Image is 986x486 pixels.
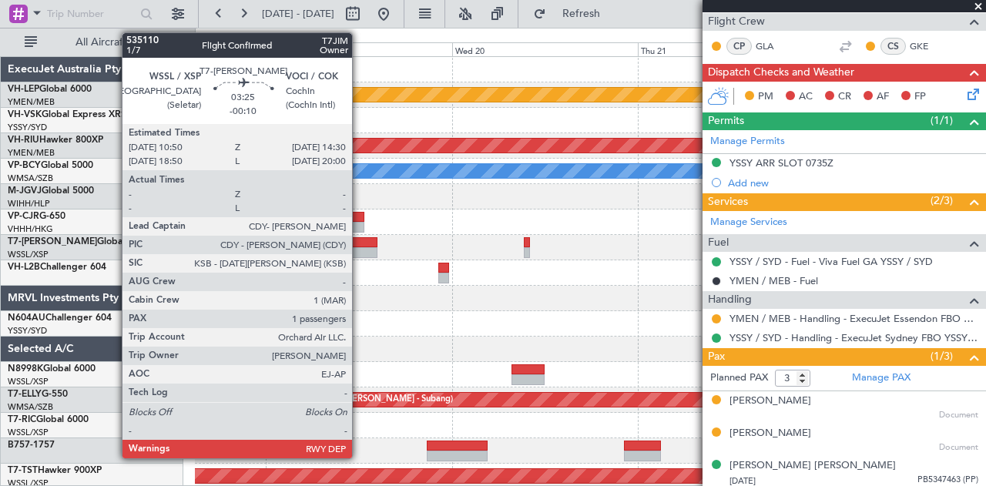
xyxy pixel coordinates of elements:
[8,466,38,475] span: T7-TST
[729,156,833,169] div: YSSY ARR SLOT 0735Z
[8,427,49,438] a: WSSL/XSP
[8,212,65,221] a: VP-CJRG-650
[8,441,55,450] a: B757-1757
[910,39,944,53] a: GKE
[8,186,94,196] a: M-JGVJGlobal 5000
[452,42,639,56] div: Wed 20
[880,38,906,55] div: CS
[729,394,811,409] div: [PERSON_NAME]
[708,112,744,130] span: Permits
[852,370,911,386] a: Manage PAX
[8,263,106,272] a: VH-L2BChallenger 604
[8,198,50,209] a: WIHH/HLP
[549,8,614,19] span: Refresh
[17,30,167,55] button: All Aircraft
[8,390,68,399] a: T7-ELLYG-550
[708,348,725,366] span: Pax
[939,441,978,454] span: Document
[8,415,36,424] span: T7-RIC
[708,291,752,309] span: Handling
[8,237,97,246] span: T7-[PERSON_NAME]
[710,370,768,386] label: Planned PAX
[758,89,773,105] span: PM
[8,441,39,450] span: B757-1
[8,161,41,170] span: VP-BCY
[8,237,149,246] a: T7-[PERSON_NAME]Global 7500
[8,110,126,119] a: VH-VSKGlobal Express XRS
[8,136,103,145] a: VH-RIUHawker 800XP
[8,376,49,387] a: WSSL/XSP
[8,122,47,133] a: YSSY/SYD
[638,42,824,56] div: Thu 21
[8,466,102,475] a: T7-TSTHawker 900XP
[526,2,619,26] button: Refresh
[729,274,818,287] a: YMEN / MEB - Fuel
[838,89,851,105] span: CR
[8,313,45,323] span: N604AU
[8,313,112,323] a: N604AUChallenger 604
[40,37,163,48] span: All Aircraft
[708,193,748,211] span: Services
[710,215,787,230] a: Manage Services
[8,390,42,399] span: T7-ELLY
[8,364,43,374] span: N8998K
[729,312,978,325] a: YMEN / MEB - Handling - ExecuJet Essendon FBO YMEN / MEB
[8,223,53,235] a: VHHH/HKG
[931,112,953,129] span: (1/1)
[8,364,96,374] a: N8998KGlobal 6000
[262,7,334,21] span: [DATE] - [DATE]
[8,147,55,159] a: YMEN/MEB
[728,176,978,189] div: Add new
[756,39,790,53] a: GLA
[710,134,785,149] a: Manage Permits
[8,401,53,413] a: WMSA/SZB
[8,161,93,170] a: VP-BCYGlobal 5000
[708,64,854,82] span: Dispatch Checks and Weather
[266,42,452,56] div: Tue 19
[939,409,978,422] span: Document
[8,325,47,337] a: YSSY/SYD
[8,85,39,94] span: VH-LEP
[729,255,933,268] a: YSSY / SYD - Fuel - Viva Fuel GA YSSY / SYD
[726,38,752,55] div: CP
[708,234,729,252] span: Fuel
[83,388,453,411] div: Unplanned Maint [GEOGRAPHIC_DATA] (Sultan [PERSON_NAME] [PERSON_NAME] - Subang)
[729,458,896,474] div: [PERSON_NAME] [PERSON_NAME]
[708,13,765,31] span: Flight Crew
[931,193,953,209] span: (2/3)
[8,85,92,94] a: VH-LEPGlobal 6000
[8,249,49,260] a: WSSL/XSP
[8,173,53,184] a: WMSA/SZB
[877,89,889,105] span: AF
[729,331,978,344] a: YSSY / SYD - Handling - ExecuJet Sydney FBO YSSY / SYD
[8,212,39,221] span: VP-CJR
[799,89,813,105] span: AC
[729,426,811,441] div: [PERSON_NAME]
[47,2,136,25] input: Trip Number
[8,186,42,196] span: M-JGVJ
[914,89,926,105] span: FP
[8,263,40,272] span: VH-L2B
[8,415,89,424] a: T7-RICGlobal 6000
[198,31,224,44] div: [DATE]
[8,110,42,119] span: VH-VSK
[8,136,39,145] span: VH-RIU
[8,96,55,108] a: YMEN/MEB
[931,348,953,364] span: (1/3)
